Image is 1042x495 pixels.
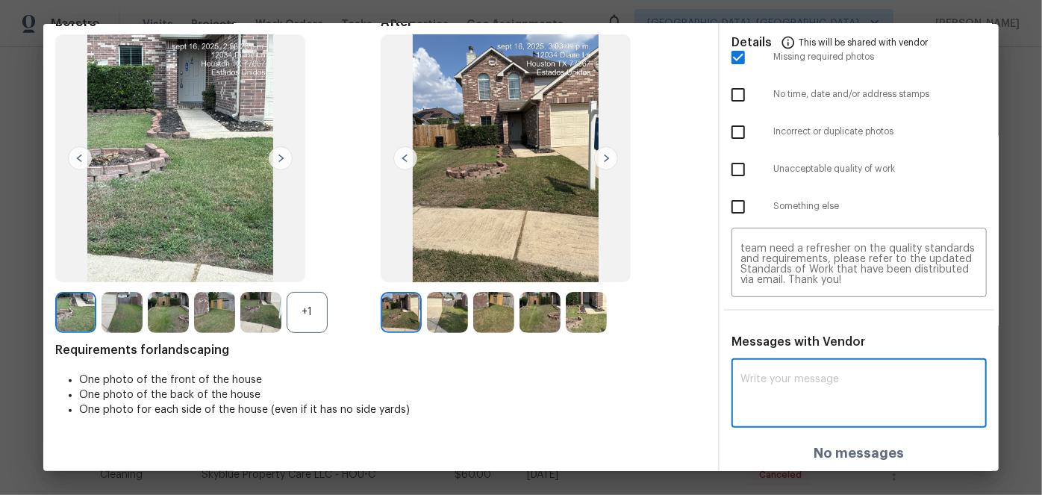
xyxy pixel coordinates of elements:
[720,113,999,151] div: Incorrect or duplicate photos
[773,88,987,101] span: No time, date and/or address stamps
[720,76,999,113] div: No time, date and/or address stamps
[79,387,706,402] li: One photo of the back of the house
[594,146,618,170] img: right-chevron-button-url
[773,200,987,213] span: Something else
[720,188,999,225] div: Something else
[740,243,978,285] textarea: Maintenance Audit Team: Hello! Unfortunately, this Landscaping visit completed on [DATE] has been...
[68,146,92,170] img: left-chevron-button-url
[393,146,417,170] img: left-chevron-button-url
[773,163,987,175] span: Unacceptable quality of work
[269,146,293,170] img: right-chevron-button-url
[799,24,928,60] span: This will be shared with vendor
[814,446,905,461] h4: No messages
[731,336,865,348] span: Messages with Vendor
[731,24,772,60] span: Details
[79,402,706,417] li: One photo for each side of the house (even if it has no side yards)
[720,151,999,188] div: Unacceptable quality of work
[773,125,987,138] span: Incorrect or duplicate photos
[79,373,706,387] li: One photo of the front of the house
[55,343,706,358] span: Requirements for landscaping
[287,292,328,333] div: +1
